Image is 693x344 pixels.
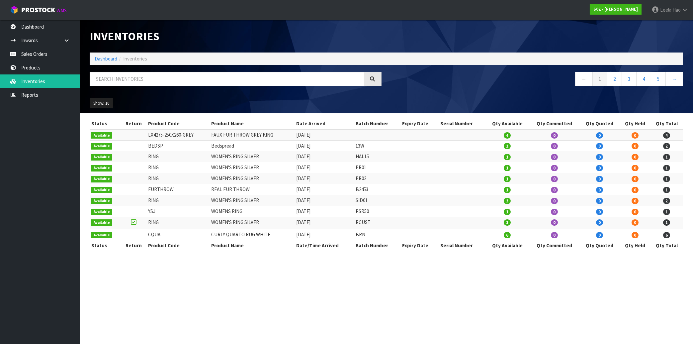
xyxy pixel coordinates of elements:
[210,162,295,173] td: WOMEN'S RING SILVER
[91,143,112,150] span: Available
[620,240,650,251] th: Qty Held
[663,232,670,238] span: 6
[146,140,210,151] td: BEDSP
[210,129,295,140] td: FAUX FUR THROW GREY KING
[504,187,511,193] span: 1
[354,217,400,229] td: RCUST
[504,219,511,226] span: 1
[596,165,603,171] span: 0
[295,140,354,151] td: [DATE]
[596,232,603,238] span: 0
[663,198,670,204] span: 2
[146,151,210,162] td: RING
[551,176,558,182] span: 0
[485,118,529,129] th: Qty Available
[146,206,210,217] td: YSJ
[354,151,400,162] td: HAL15
[210,151,295,162] td: WOMEN'S RING SILVER
[10,6,18,14] img: cube-alt.png
[672,7,681,13] span: Hao
[91,132,112,139] span: Available
[146,118,210,129] th: Product Code
[636,72,651,86] a: 4
[354,229,400,240] td: BRN
[91,176,112,182] span: Available
[210,195,295,206] td: WOMEN'S RING SILVER
[90,240,121,251] th: Status
[91,209,112,215] span: Available
[354,173,400,184] td: PR02
[90,30,382,43] h1: Inventories
[56,7,67,14] small: WMS
[596,143,603,149] span: 0
[121,240,146,251] th: Return
[146,129,210,140] td: LX4275-250X260-GREY
[295,206,354,217] td: [DATE]
[210,217,295,229] td: WOMEN'S RING SILVER
[90,98,113,109] button: Show: 10
[607,72,622,86] a: 2
[660,7,671,13] span: Leela
[663,132,670,139] span: 4
[354,195,400,206] td: SID01
[354,240,400,251] th: Batch Number
[593,6,638,12] strong: S02 - [PERSON_NAME]
[354,184,400,195] td: B2453
[504,209,511,215] span: 1
[596,187,603,193] span: 0
[632,209,639,215] span: 0
[592,72,607,86] a: 1
[551,219,558,226] span: 0
[650,240,683,251] th: Qty Total
[504,198,511,204] span: 2
[146,240,210,251] th: Product Code
[580,118,620,129] th: Qty Quoted
[663,219,670,226] span: 1
[91,165,112,172] span: Available
[596,198,603,204] span: 0
[91,187,112,193] span: Available
[551,154,558,160] span: 0
[632,232,639,238] span: 0
[295,173,354,184] td: [DATE]
[439,118,485,129] th: Serial Number
[146,217,210,229] td: RING
[622,72,637,86] a: 3
[663,154,670,160] span: 1
[210,140,295,151] td: Bedspread
[295,229,354,240] td: [DATE]
[295,162,354,173] td: [DATE]
[504,132,511,139] span: 4
[580,240,620,251] th: Qty Quoted
[400,240,439,251] th: Expiry Date
[354,140,400,151] td: 13W
[632,219,639,226] span: 0
[90,72,364,86] input: Search inventories
[665,72,683,86] a: →
[295,195,354,206] td: [DATE]
[551,143,558,149] span: 0
[91,219,112,226] span: Available
[21,6,55,14] span: ProStock
[663,143,670,149] span: 2
[551,209,558,215] span: 0
[651,72,666,86] a: 5
[91,232,112,239] span: Available
[354,206,400,217] td: PSR50
[663,209,670,215] span: 1
[146,184,210,195] td: FURTHROW
[354,118,400,129] th: Batch Number
[663,176,670,182] span: 1
[504,176,511,182] span: 1
[146,195,210,206] td: RING
[146,173,210,184] td: RING
[295,184,354,195] td: [DATE]
[210,240,295,251] th: Product Name
[663,165,670,171] span: 1
[632,154,639,160] span: 0
[123,56,147,62] span: Inventories
[210,229,295,240] td: CURLY QUARTO RUG WHITE
[210,184,295,195] td: REAL FUR THROW
[295,151,354,162] td: [DATE]
[91,154,112,161] span: Available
